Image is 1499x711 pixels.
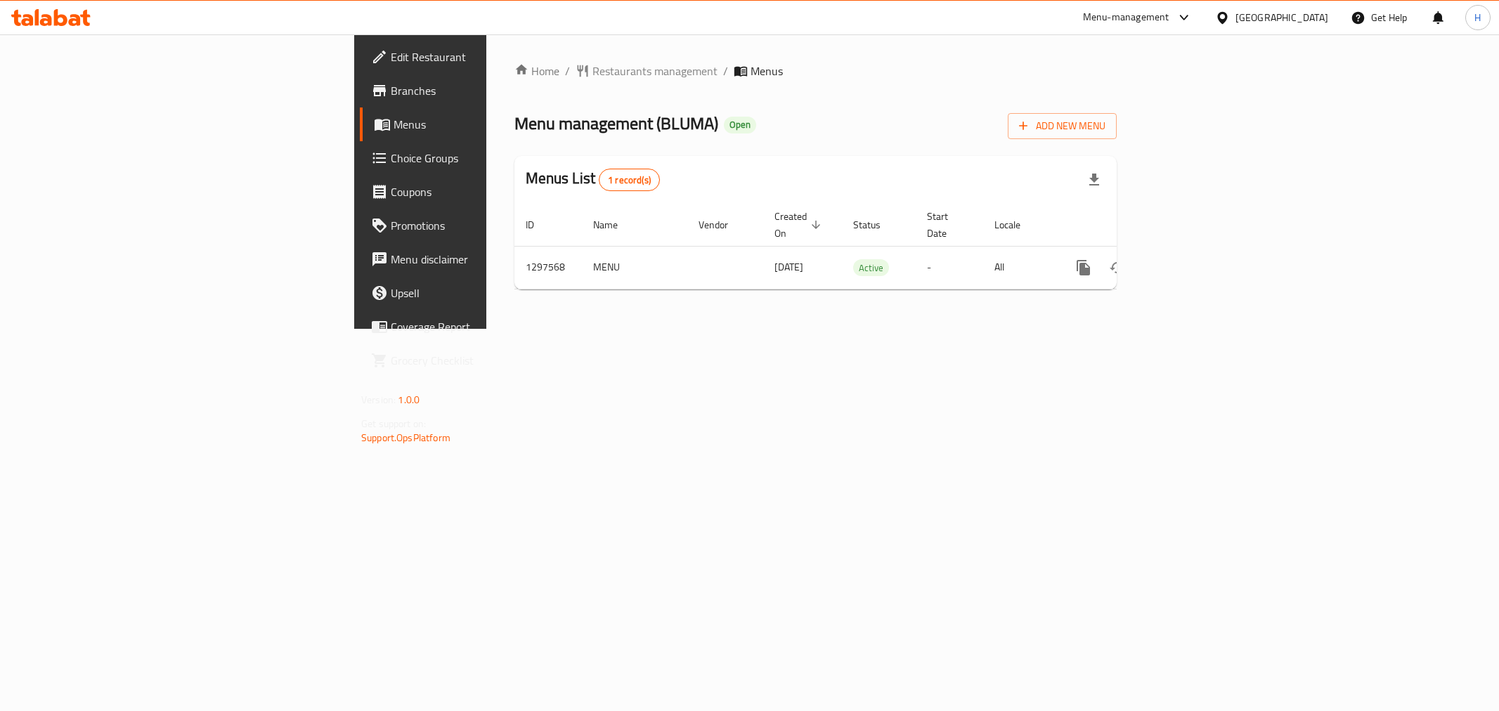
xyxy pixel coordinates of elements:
[514,204,1213,289] table: enhanced table
[774,258,803,276] span: [DATE]
[360,310,604,344] a: Coverage Report
[1008,113,1117,139] button: Add New Menu
[526,216,552,233] span: ID
[1474,10,1481,25] span: H
[526,168,660,191] h2: Menus List
[1083,9,1169,26] div: Menu-management
[391,285,593,301] span: Upsell
[361,391,396,409] span: Version:
[699,216,746,233] span: Vendor
[360,242,604,276] a: Menu disclaimer
[599,169,660,191] div: Total records count
[514,107,718,139] span: Menu management ( BLUMA )
[360,107,604,141] a: Menus
[391,48,593,65] span: Edit Restaurant
[1019,117,1105,135] span: Add New Menu
[360,276,604,310] a: Upsell
[724,119,756,131] span: Open
[391,82,593,99] span: Branches
[1056,204,1213,247] th: Actions
[1067,251,1101,285] button: more
[391,183,593,200] span: Coupons
[853,259,889,276] div: Active
[592,63,718,79] span: Restaurants management
[582,246,687,289] td: MENU
[360,74,604,107] a: Branches
[774,208,825,242] span: Created On
[576,63,718,79] a: Restaurants management
[983,246,1056,289] td: All
[360,344,604,377] a: Grocery Checklist
[360,40,604,74] a: Edit Restaurant
[853,216,899,233] span: Status
[593,216,636,233] span: Name
[927,208,966,242] span: Start Date
[360,175,604,209] a: Coupons
[1235,10,1328,25] div: [GEOGRAPHIC_DATA]
[514,63,1117,79] nav: breadcrumb
[1077,163,1111,197] div: Export file
[916,246,983,289] td: -
[723,63,728,79] li: /
[391,217,593,234] span: Promotions
[853,260,889,276] span: Active
[391,318,593,335] span: Coverage Report
[391,352,593,369] span: Grocery Checklist
[361,415,426,433] span: Get support on:
[391,150,593,167] span: Choice Groups
[994,216,1039,233] span: Locale
[599,174,659,187] span: 1 record(s)
[394,116,593,133] span: Menus
[361,429,450,447] a: Support.OpsPlatform
[360,209,604,242] a: Promotions
[398,391,420,409] span: 1.0.0
[724,117,756,133] div: Open
[360,141,604,175] a: Choice Groups
[751,63,783,79] span: Menus
[391,251,593,268] span: Menu disclaimer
